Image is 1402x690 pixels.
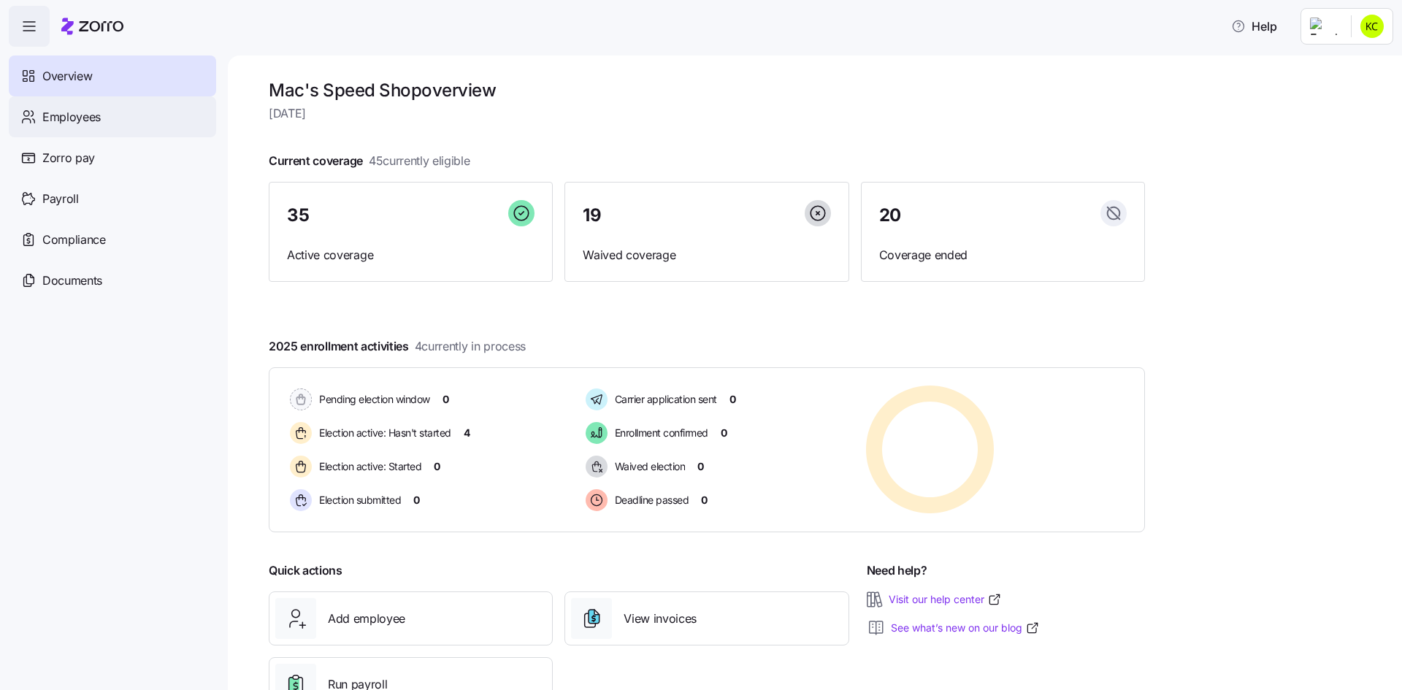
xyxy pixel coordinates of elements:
[42,231,106,249] span: Compliance
[315,493,401,507] span: Election submitted
[879,207,901,224] span: 20
[269,79,1145,101] h1: Mac's Speed Shop overview
[42,190,79,208] span: Payroll
[701,493,708,507] span: 0
[9,219,216,260] a: Compliance
[867,561,927,580] span: Need help?
[328,610,405,628] span: Add employee
[1310,18,1339,35] img: Employer logo
[9,178,216,219] a: Payroll
[434,459,440,474] span: 0
[583,246,830,264] span: Waived coverage
[889,592,1002,607] a: Visit our help center
[42,149,95,167] span: Zorro pay
[464,426,470,440] span: 4
[269,104,1145,123] span: [DATE]
[879,246,1127,264] span: Coverage ended
[1231,18,1277,35] span: Help
[415,337,526,356] span: 4 currently in process
[315,392,430,407] span: Pending election window
[610,392,717,407] span: Carrier application sent
[583,207,601,224] span: 19
[369,152,470,170] span: 45 currently eligible
[315,459,421,474] span: Election active: Started
[610,493,689,507] span: Deadline passed
[697,459,704,474] span: 0
[287,207,309,224] span: 35
[610,459,686,474] span: Waived election
[9,55,216,96] a: Overview
[729,392,736,407] span: 0
[624,610,697,628] span: View invoices
[891,621,1040,635] a: See what’s new on our blog
[315,426,451,440] span: Election active: Hasn't started
[269,152,470,170] span: Current coverage
[9,96,216,137] a: Employees
[610,426,708,440] span: Enrollment confirmed
[413,493,420,507] span: 0
[42,272,102,290] span: Documents
[42,67,92,85] span: Overview
[269,561,342,580] span: Quick actions
[287,246,535,264] span: Active coverage
[42,108,101,126] span: Employees
[1360,15,1384,38] img: e67425c93d09431512f314eae4d103cc
[721,426,727,440] span: 0
[269,337,526,356] span: 2025 enrollment activities
[443,392,449,407] span: 0
[9,137,216,178] a: Zorro pay
[9,260,216,301] a: Documents
[1219,12,1289,41] button: Help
